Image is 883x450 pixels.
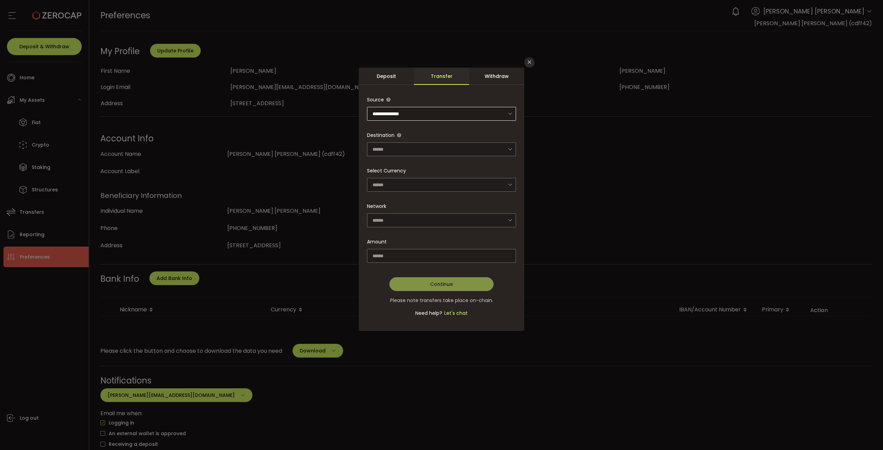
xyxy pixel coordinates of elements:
iframe: Chat Widget [803,376,883,450]
span: Please note transfers take place on-chain. [390,297,493,304]
div: Transfer [414,68,469,85]
div: Withdraw [469,68,524,85]
span: Amount [367,235,387,249]
span: Need help? [415,310,442,317]
div: Deposit [359,68,414,85]
span: Destination [367,132,395,139]
button: Close [524,57,535,68]
label: Network [367,203,390,210]
span: Source [367,96,384,103]
span: Continue [430,281,453,288]
div: dialog [359,68,524,331]
span: Let's chat [442,310,468,317]
button: Continue [389,277,494,291]
label: Select Currency [367,167,410,174]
